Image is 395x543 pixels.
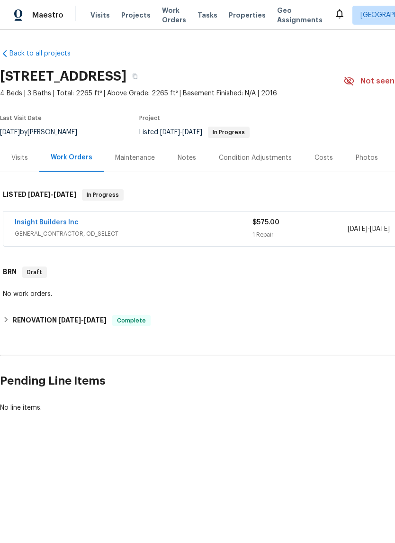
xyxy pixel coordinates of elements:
[277,6,323,25] span: Geo Assignments
[252,230,348,239] div: 1 Repair
[115,153,155,163] div: Maintenance
[15,219,79,226] a: Insight Builders Inc
[28,191,76,198] span: -
[83,190,123,200] span: In Progress
[3,189,76,201] h6: LISTED
[348,224,390,234] span: -
[54,191,76,198] span: [DATE]
[113,316,150,325] span: Complete
[121,10,151,20] span: Projects
[348,226,368,232] span: [DATE]
[314,153,333,163] div: Costs
[11,153,28,163] div: Visits
[139,115,160,121] span: Project
[370,226,390,232] span: [DATE]
[252,219,279,226] span: $575.00
[84,317,107,323] span: [DATE]
[160,129,180,136] span: [DATE]
[126,68,144,85] button: Copy Address
[219,153,292,163] div: Condition Adjustments
[15,229,252,239] span: GENERAL_CONTRACTOR, OD_SELECT
[13,315,107,326] h6: RENOVATION
[32,10,63,20] span: Maestro
[178,153,196,163] div: Notes
[162,6,186,25] span: Work Orders
[209,129,249,135] span: In Progress
[182,129,202,136] span: [DATE]
[229,10,266,20] span: Properties
[58,317,107,323] span: -
[139,129,250,136] span: Listed
[160,129,202,136] span: -
[3,267,17,278] h6: BRN
[197,12,217,18] span: Tasks
[356,153,378,163] div: Photos
[58,317,81,323] span: [DATE]
[51,153,92,162] div: Work Orders
[90,10,110,20] span: Visits
[28,191,51,198] span: [DATE]
[23,267,46,277] span: Draft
